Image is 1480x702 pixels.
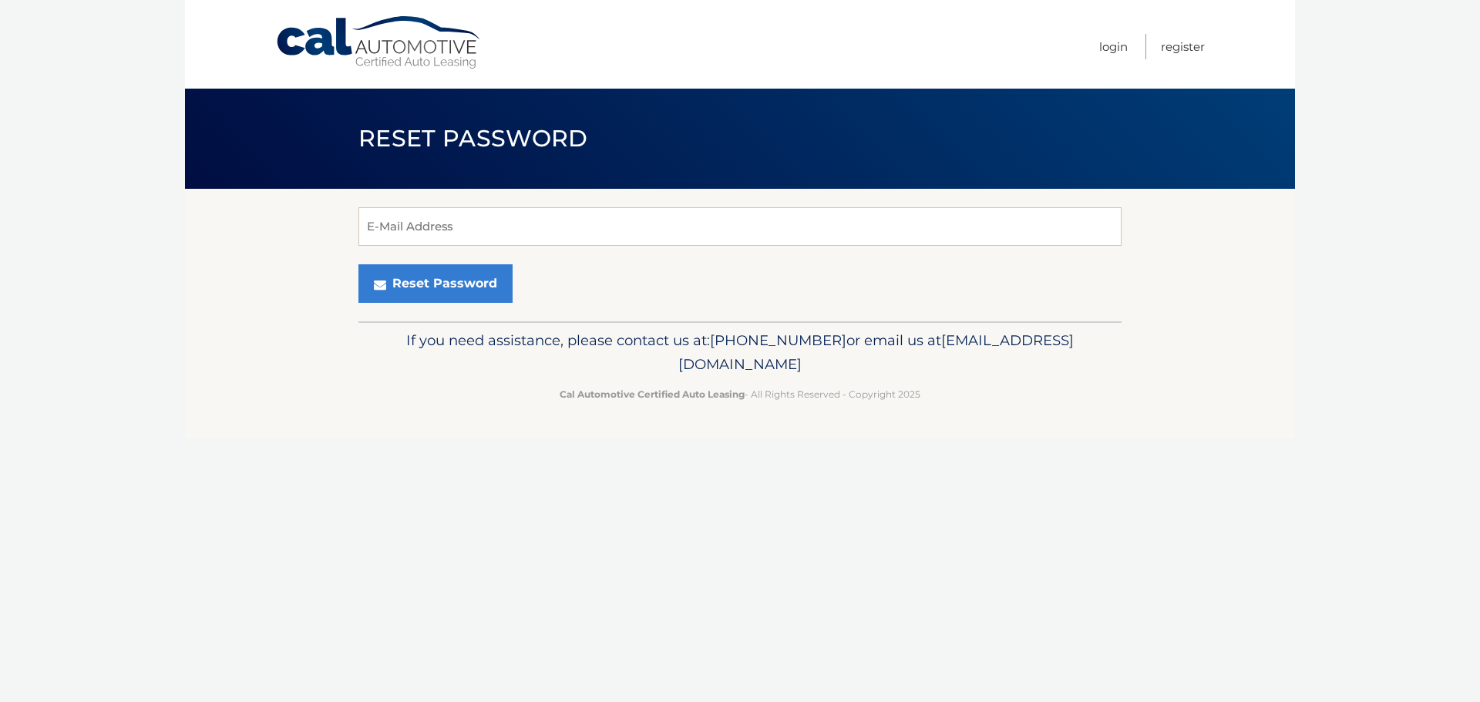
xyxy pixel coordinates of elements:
span: [PHONE_NUMBER] [710,331,846,349]
strong: Cal Automotive Certified Auto Leasing [560,388,745,400]
a: Login [1099,34,1128,59]
a: Register [1161,34,1205,59]
button: Reset Password [358,264,513,303]
input: E-Mail Address [358,207,1122,246]
p: If you need assistance, please contact us at: or email us at [368,328,1112,378]
a: Cal Automotive [275,15,483,70]
span: Reset Password [358,124,587,153]
p: - All Rights Reserved - Copyright 2025 [368,386,1112,402]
